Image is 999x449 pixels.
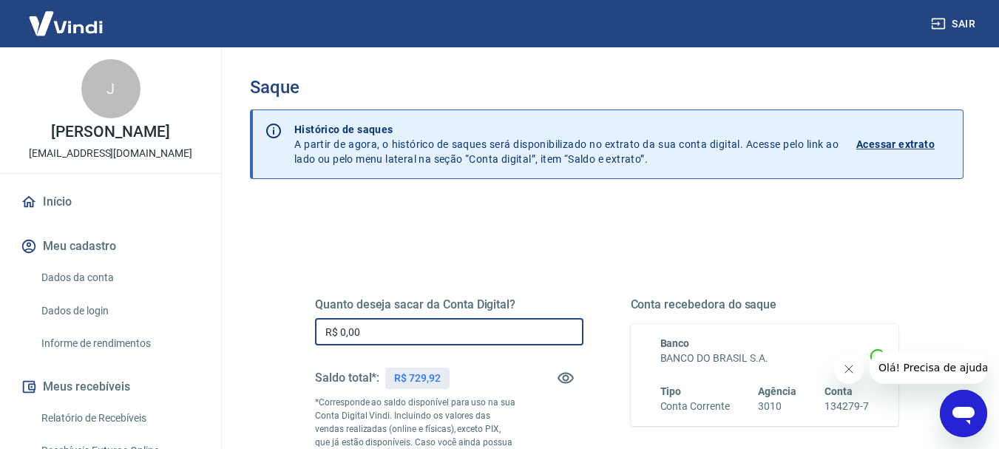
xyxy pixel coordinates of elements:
[758,385,796,397] span: Agência
[660,351,870,366] h6: BANCO DO BRASIL S.A.
[660,399,730,414] h6: Conta Corrente
[35,263,203,293] a: Dados da conta
[81,59,140,118] div: J
[856,122,951,166] a: Acessar extrato
[18,230,203,263] button: Meu cadastro
[660,337,690,349] span: Banco
[35,296,203,326] a: Dados de login
[29,146,192,161] p: [EMAIL_ADDRESS][DOMAIN_NAME]
[394,371,441,386] p: R$ 729,92
[35,328,203,359] a: Informe de rendimentos
[18,371,203,403] button: Meus recebíveis
[18,186,203,218] a: Início
[824,385,853,397] span: Conta
[660,385,682,397] span: Tipo
[758,399,796,414] h6: 3010
[294,122,839,166] p: A partir de agora, o histórico de saques será disponibilizado no extrato da sua conta digital. Ac...
[9,10,124,22] span: Olá! Precisa de ajuda?
[928,10,981,38] button: Sair
[250,77,964,98] h3: Saque
[51,124,169,140] p: [PERSON_NAME]
[824,399,869,414] h6: 134279-7
[18,1,114,46] img: Vindi
[631,297,899,312] h5: Conta recebedora do saque
[294,122,839,137] p: Histórico de saques
[856,137,935,152] p: Acessar extrato
[35,403,203,433] a: Relatório de Recebíveis
[834,354,864,384] iframe: Fechar mensagem
[870,351,987,384] iframe: Mensagem da empresa
[315,297,583,312] h5: Quanto deseja sacar da Conta Digital?
[315,371,379,385] h5: Saldo total*:
[940,390,987,437] iframe: Botão para abrir a janela de mensagens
